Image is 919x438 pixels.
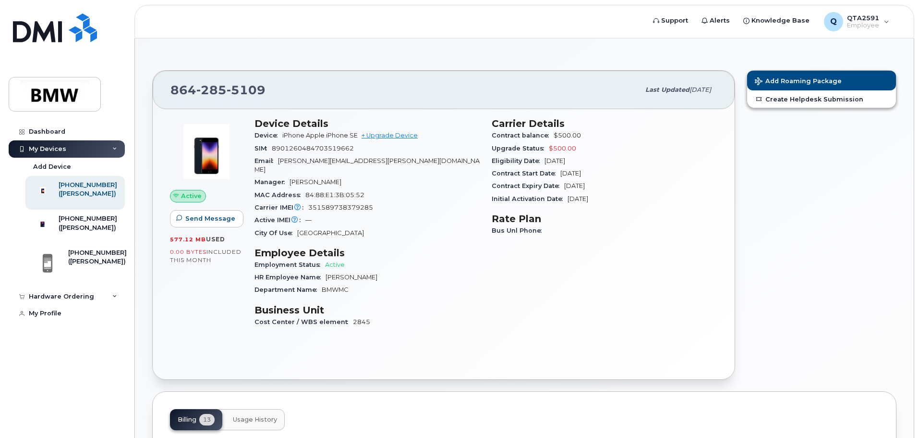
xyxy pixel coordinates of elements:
span: [GEOGRAPHIC_DATA] [297,229,364,237]
span: Eligibility Date [492,157,544,164]
span: [DATE] [560,170,581,177]
span: [PERSON_NAME][EMAIL_ADDRESS][PERSON_NAME][DOMAIN_NAME] [254,157,480,173]
span: used [206,236,225,243]
span: Active [325,261,345,268]
span: 2845 [353,318,370,325]
span: Last updated [645,86,689,93]
h3: Business Unit [254,304,480,316]
span: Upgrade Status [492,145,549,152]
span: SIM [254,145,272,152]
span: Contract Start Date [492,170,560,177]
span: Manager [254,178,290,186]
span: BMWMC [322,286,349,293]
span: 864 [170,83,266,97]
span: Department Name [254,286,322,293]
span: [DATE] [689,86,711,93]
span: Send Message [185,214,235,223]
span: City Of Use [254,229,297,237]
span: Initial Activation Date [492,195,568,202]
img: image20231002-3703462-10zne2t.jpeg [178,123,235,180]
span: 285 [196,83,227,97]
span: Add Roaming Package [755,77,842,87]
span: 8901260484703519662 [272,145,354,152]
span: 351589738379285 [308,204,373,211]
h3: Employee Details [254,247,480,259]
span: HR Employee Name [254,274,326,281]
span: 84:88:E1:3B:05:52 [305,191,364,199]
span: [PERSON_NAME] [326,274,377,281]
span: [PERSON_NAME] [290,178,341,186]
button: Add Roaming Package [747,71,896,90]
span: 5109 [227,83,266,97]
a: Create Helpdesk Submission [747,90,896,108]
span: $500.00 [549,145,576,152]
span: Active [181,191,202,200]
span: Contract Expiry Date [492,182,564,189]
span: Usage History [233,416,277,424]
h3: Device Details [254,118,480,129]
span: [DATE] [544,157,565,164]
span: 577.12 MB [170,236,206,243]
span: Bus Unl Phone [492,227,546,234]
span: — [305,216,312,224]
span: Carrier IMEI [254,204,308,211]
iframe: Messenger Launcher [877,396,912,431]
span: MAC Address [254,191,305,199]
span: $500.00 [554,132,581,139]
span: Employment Status [254,261,325,268]
span: iPhone Apple iPhone SE [282,132,358,139]
span: Contract balance [492,132,554,139]
span: Device [254,132,282,139]
span: Active IMEI [254,216,305,224]
h3: Rate Plan [492,213,717,225]
span: [DATE] [564,182,585,189]
span: Cost Center / WBS element [254,318,353,325]
h3: Carrier Details [492,118,717,129]
button: Send Message [170,210,243,227]
span: 0.00 Bytes [170,249,206,255]
span: Email [254,157,278,164]
a: + Upgrade Device [362,132,418,139]
span: [DATE] [568,195,588,202]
